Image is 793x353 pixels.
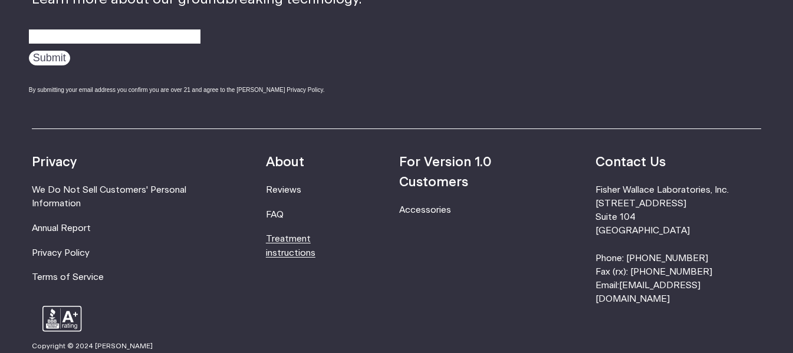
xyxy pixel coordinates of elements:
[32,156,77,169] strong: Privacy
[266,156,304,169] strong: About
[32,249,90,258] a: Privacy Policy
[29,85,362,94] div: By submitting your email address you confirm you are over 21 and agree to the [PERSON_NAME] Priva...
[595,183,761,306] li: Fisher Wallace Laboratories, Inc. [STREET_ADDRESS] Suite 104 [GEOGRAPHIC_DATA] Phone: [PHONE_NUMB...
[32,186,186,208] a: We Do Not Sell Customers' Personal Information
[32,224,91,233] a: Annual Report
[32,273,104,282] a: Terms of Service
[29,51,70,65] input: Submit
[266,186,301,194] a: Reviews
[595,156,666,169] strong: Contact Us
[266,210,284,219] a: FAQ
[595,281,700,303] a: [EMAIL_ADDRESS][DOMAIN_NAME]
[32,343,153,349] small: Copyright © 2024 [PERSON_NAME]
[399,156,492,188] strong: For Version 1.0 Customers
[266,235,315,257] a: Treatment instructions
[399,206,451,215] a: Accessories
